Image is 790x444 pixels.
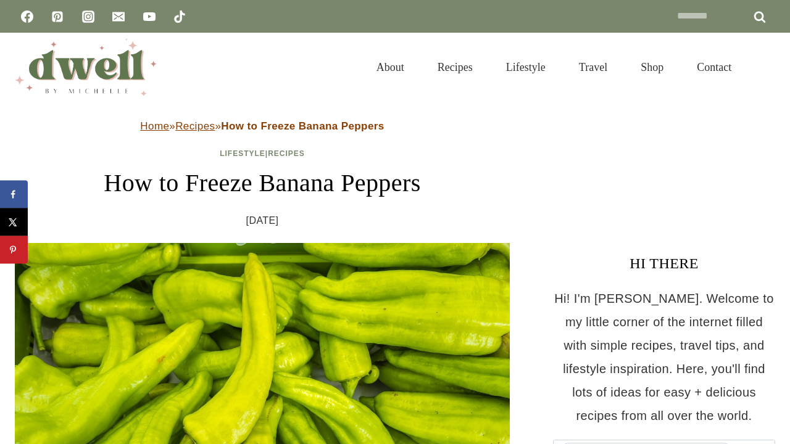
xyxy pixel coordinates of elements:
a: Contact [680,46,748,89]
a: Lifestyle [489,46,562,89]
strong: How to Freeze Banana Peppers [221,120,384,132]
a: Recipes [175,120,215,132]
a: Recipes [268,149,305,158]
a: Lifestyle [220,149,265,158]
h3: HI THERE [553,252,775,274]
h1: How to Freeze Banana Peppers [15,165,510,202]
a: Email [106,4,131,29]
span: » » [140,120,384,132]
span: | [220,149,305,158]
p: Hi! I'm [PERSON_NAME]. Welcome to my little corner of the internet filled with simple recipes, tr... [553,287,775,427]
a: Travel [562,46,624,89]
a: Facebook [15,4,39,29]
a: TikTok [167,4,192,29]
a: Home [140,120,169,132]
a: Instagram [76,4,101,29]
img: DWELL by michelle [15,39,157,96]
a: Shop [624,46,680,89]
time: [DATE] [246,212,279,230]
button: View Search Form [754,57,775,78]
a: YouTube [137,4,162,29]
a: Recipes [421,46,489,89]
a: About [360,46,421,89]
nav: Primary Navigation [360,46,748,89]
a: Pinterest [45,4,70,29]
